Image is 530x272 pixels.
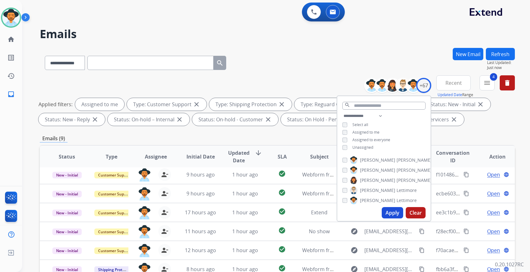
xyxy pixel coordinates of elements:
[91,116,99,123] mat-icon: close
[161,228,168,235] mat-icon: person_remove
[7,90,15,98] mat-icon: inbox
[52,229,82,235] span: New - Initial
[364,228,415,235] span: [EMAIL_ADDRESS][DOMAIN_NAME]
[382,207,403,218] button: Apply
[232,209,258,216] span: 1 hour ago
[503,79,511,87] mat-icon: delete
[487,209,500,216] span: Open
[470,146,515,168] th: Action
[186,190,215,197] span: 9 hours ago
[255,149,262,157] mat-icon: arrow_downward
[138,225,151,238] img: agent-avatar
[7,54,15,61] mat-icon: list_alt
[463,191,469,196] mat-icon: content_copy
[350,246,358,254] mat-icon: explore
[463,172,469,177] mat-icon: content_copy
[294,98,357,111] div: Type: Reguard CS
[436,228,528,235] span: f28ecf00-f3c5-499b-b177-6ca05f61b41a
[94,210,135,216] span: Customer Support
[185,228,216,235] span: 11 hours ago
[186,153,215,160] span: Initial Date
[397,157,432,163] span: [PERSON_NAME]
[311,209,327,216] span: Extend
[309,228,330,235] span: No show
[192,113,278,126] div: Status: On-hold - Customer
[2,9,20,26] img: avatar
[419,266,425,272] mat-icon: content_copy
[281,113,377,126] div: Status: On Hold - Pending Parts
[463,266,469,272] mat-icon: content_copy
[352,137,390,142] span: Assigned to everyone
[302,247,445,254] span: Webform from [EMAIL_ADDRESS][DOMAIN_NAME] on [DATE]
[487,65,515,70] span: Just now
[436,75,471,90] button: Recent
[52,247,82,254] span: New - Initial
[503,266,509,272] mat-icon: language
[52,210,82,216] span: New - Initial
[232,190,258,197] span: 1 hour ago
[185,247,216,254] span: 12 hours ago
[138,168,151,182] img: agent-avatar
[397,187,417,194] span: Lettimore
[278,170,286,177] mat-icon: check_circle
[232,171,258,178] span: 1 hour ago
[503,172,509,177] mat-icon: language
[438,92,462,97] button: Updated Date
[419,229,425,234] mat-icon: content_copy
[450,116,458,123] mat-icon: close
[94,229,135,235] span: Customer Support
[75,98,124,111] div: Assigned to me
[352,130,380,135] span: Assigned to me
[397,167,432,173] span: [PERSON_NAME]
[232,247,258,254] span: 1 hour ago
[185,209,216,216] span: 17 hours ago
[360,167,395,173] span: [PERSON_NAME]
[352,122,368,127] span: Select all
[453,48,483,60] button: New Email
[310,153,329,160] span: Subject
[487,228,500,235] span: Open
[127,98,207,111] div: Type: Customer Support
[278,246,286,253] mat-icon: check_circle
[463,229,469,234] mat-icon: content_copy
[278,227,286,234] mat-icon: check_circle
[278,153,287,160] span: SLA
[490,73,497,81] span: 4
[364,246,415,254] span: [EMAIL_ADDRESS][DOMAIN_NAME]
[38,101,73,108] p: Applied filters:
[419,247,425,253] mat-icon: content_copy
[463,247,469,253] mat-icon: content_copy
[360,197,395,204] span: [PERSON_NAME]
[186,171,215,178] span: 9 hours ago
[161,190,168,197] mat-icon: person_remove
[495,261,524,268] p: 0.20.1027RC
[503,229,509,234] mat-icon: language
[40,28,515,40] h2: Emails
[278,189,286,196] mat-icon: check_circle
[145,153,167,160] span: Assignee
[503,191,509,196] mat-icon: language
[228,149,250,164] span: Updated Date
[445,82,462,84] span: Recent
[487,171,500,178] span: Open
[278,264,286,272] mat-icon: check_circle
[302,190,523,197] span: Webform from [PERSON_NAME][EMAIL_ADDRESS][PERSON_NAME][DOMAIN_NAME] on [DATE]
[487,60,515,65] span: Last Updated:
[209,98,292,111] div: Type: Shipping Protection
[106,153,117,160] span: Type
[193,101,200,108] mat-icon: close
[487,190,500,197] span: Open
[503,210,509,215] mat-icon: language
[94,247,135,254] span: Customer Support
[344,102,350,108] mat-icon: search
[360,157,395,163] span: [PERSON_NAME]
[360,187,395,194] span: [PERSON_NAME]
[397,177,432,183] span: [PERSON_NAME]
[278,101,286,108] mat-icon: close
[40,135,68,142] p: Emails (9)
[161,246,168,254] mat-icon: person_remove
[397,197,417,204] span: Lettimore
[176,116,183,123] mat-icon: close
[350,228,358,235] mat-icon: explore
[360,177,395,183] span: [PERSON_NAME]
